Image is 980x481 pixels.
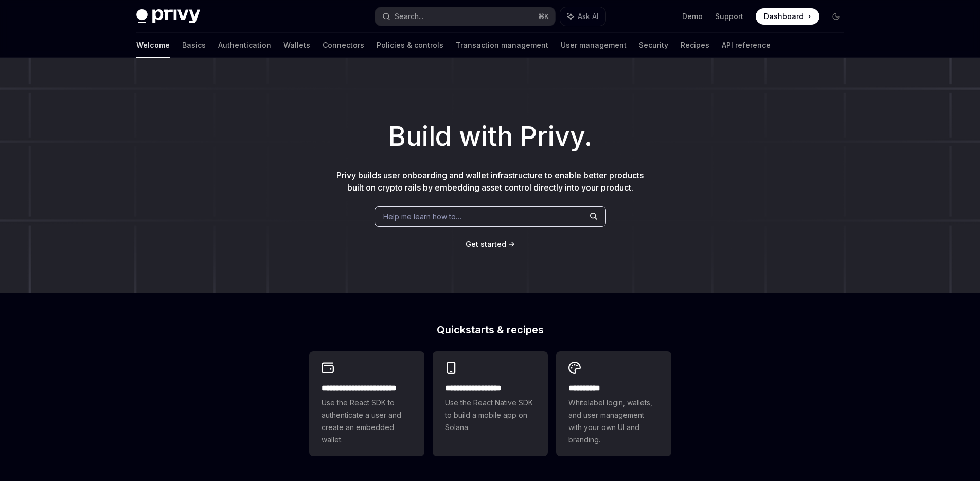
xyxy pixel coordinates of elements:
button: Search...⌘K [375,7,555,26]
span: Whitelabel login, wallets, and user management with your own UI and branding. [568,397,659,446]
a: Authentication [218,33,271,58]
span: Help me learn how to… [383,211,461,222]
a: Basics [182,33,206,58]
h1: Build with Privy. [16,116,964,157]
span: ⌘ K [538,12,549,21]
a: Recipes [681,33,709,58]
button: Ask AI [560,7,605,26]
div: Search... [395,10,423,23]
a: Transaction management [456,33,548,58]
a: **** **** **** ***Use the React Native SDK to build a mobile app on Solana. [433,351,548,456]
a: Get started [466,239,506,249]
a: Policies & controls [377,33,443,58]
a: Welcome [136,33,170,58]
a: User management [561,33,627,58]
a: API reference [722,33,771,58]
span: Get started [466,239,506,248]
span: Dashboard [764,11,804,22]
a: Dashboard [756,8,819,25]
a: **** *****Whitelabel login, wallets, and user management with your own UI and branding. [556,351,671,456]
a: Wallets [283,33,310,58]
span: Use the React Native SDK to build a mobile app on Solana. [445,397,536,434]
a: Support [715,11,743,22]
span: Ask AI [578,11,598,22]
h2: Quickstarts & recipes [309,324,671,335]
button: Toggle dark mode [828,8,844,25]
span: Use the React SDK to authenticate a user and create an embedded wallet. [322,397,412,446]
img: dark logo [136,9,200,24]
a: Demo [682,11,703,22]
span: Privy builds user onboarding and wallet infrastructure to enable better products built on crypto ... [336,170,644,193]
a: Connectors [323,33,364,58]
a: Security [639,33,668,58]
